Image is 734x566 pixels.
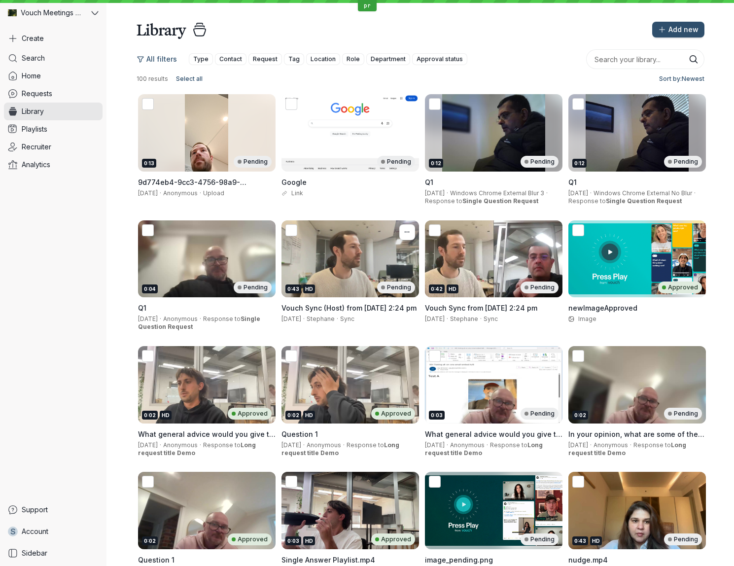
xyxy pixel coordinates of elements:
span: Add new [668,25,699,35]
span: Question 1 [281,430,318,438]
span: nudge.mp4 [568,556,608,564]
span: In your opinion, what are some of the key benefits of fostering a diverse and inclusive work envi... [568,430,704,458]
div: Pending [377,156,415,168]
div: 0:43 [285,284,301,293]
span: Library [22,106,44,116]
span: Sidebar [22,548,47,558]
span: Long request title Demo [281,441,399,457]
span: · [158,189,163,197]
span: · [445,189,450,197]
div: 0:02 [142,411,158,420]
span: Account [22,527,48,536]
span: Sync [340,315,354,322]
span: Response to [425,197,538,205]
button: Vouch Meetings Demo avatarVouch Meetings Demo [4,4,103,22]
div: 0:02 [285,411,301,420]
span: [DATE] [138,441,158,449]
span: Long request title Demo [568,441,686,457]
button: Tag [284,53,304,65]
button: Add new [652,22,704,37]
button: Type [189,53,213,65]
span: 100 results [137,75,168,83]
span: Response to [568,197,682,205]
div: Pending [664,408,702,420]
span: Q1 [425,178,433,186]
button: More actions [399,224,415,240]
span: Select all [176,74,203,84]
a: Search [4,49,103,67]
span: Support [22,505,48,515]
a: Library [4,103,103,120]
span: · [301,315,307,323]
span: Single Question Request [462,197,538,205]
a: Requests [4,85,103,103]
div: HD [303,411,315,420]
span: Stephane [307,315,335,322]
span: Single Question Request [606,197,682,205]
span: · [158,315,163,323]
button: All filters [137,51,183,67]
span: Department [371,54,406,64]
span: Vouch Meetings Demo [21,8,84,18]
div: 0:13 [142,159,156,168]
h3: Vouch Sync (Host) from 30 July 2025 at 2:24 pm [281,303,419,313]
span: · [692,189,698,197]
span: Anonymous [163,315,198,322]
span: · [445,315,450,323]
div: 0:02 [142,536,158,545]
a: Recruiter [4,138,103,156]
span: Anonymous [450,441,485,449]
span: 9d774eb4-9cc3-4756-98a9-c05b9ad57268-1754006105349.webm [138,178,271,196]
span: Response to [138,441,256,457]
input: Search your library... [586,49,704,69]
span: Type [193,54,209,64]
span: Anonymous [594,441,628,449]
button: Department [366,53,410,65]
span: Sort by: Newest [659,74,704,84]
div: Pending [234,156,272,168]
span: · [445,441,450,449]
span: Q1 [568,178,577,186]
span: Create [22,34,44,43]
a: Sidebar [4,544,103,562]
div: 0:12 [429,159,443,168]
span: Single Question Request [138,315,260,330]
span: · [544,189,550,197]
span: Search [22,53,45,63]
span: Contact [219,54,242,64]
h1: Library [137,20,186,39]
span: · [341,441,347,449]
span: Single Answer Playlist.mp4 [281,556,375,564]
div: Approved [228,533,272,545]
button: Contact [215,53,246,65]
span: Google [281,178,307,186]
span: · [628,441,633,449]
div: Link [281,189,419,197]
span: · [485,441,490,449]
a: Analytics [4,156,103,174]
h3: 9d774eb4-9cc3-4756-98a9-c05b9ad57268-1754006105349.webm [138,177,276,187]
span: newImageApproved [568,304,637,312]
span: [DATE] [425,315,445,322]
span: S [10,527,16,536]
div: Pending [664,533,702,545]
span: Location [311,54,336,64]
span: Request [253,54,278,64]
span: [DATE] [568,441,588,449]
button: Role [342,53,364,65]
div: Pending [664,156,702,168]
h3: In your opinion, what are some of the key benefits of fostering a diverse and inclusive work envi... [568,429,706,439]
span: · [198,189,203,197]
span: Playlists [22,124,47,134]
button: Approval status [412,53,467,65]
div: 0:03 [429,411,445,420]
h3: Vouch Sync from 30 July 2025 at 2:24 pm [425,303,562,313]
span: Anonymous [163,189,198,197]
span: Stephane [450,315,478,322]
span: [DATE] [425,441,445,449]
div: Approved [371,533,415,545]
span: Home [22,71,41,81]
a: Support [4,501,103,519]
a: Home [4,67,103,85]
span: Sync [484,315,498,322]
